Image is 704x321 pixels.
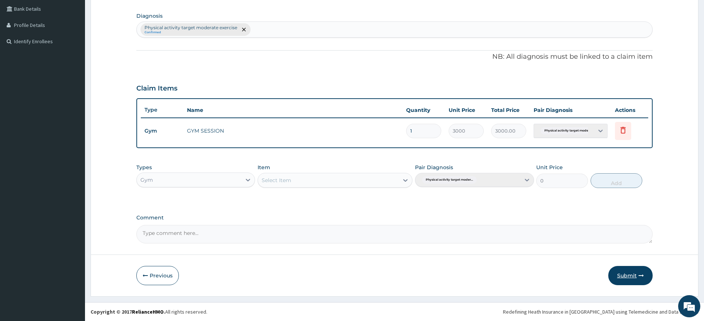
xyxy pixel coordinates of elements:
[85,302,704,321] footer: All rights reserved.
[141,103,183,117] th: Type
[4,202,141,228] textarea: Type your message and hit 'Enter'
[591,173,642,188] button: Add
[258,164,270,171] label: Item
[608,266,653,285] button: Submit
[487,103,530,117] th: Total Price
[136,85,177,93] h3: Claim Items
[136,215,653,221] label: Comment
[136,164,152,171] label: Types
[136,266,179,285] button: Previous
[536,164,563,171] label: Unit Price
[14,37,30,55] img: d_794563401_company_1708531726252_794563401
[140,176,153,184] div: Gym
[445,103,487,117] th: Unit Price
[415,164,453,171] label: Pair Diagnosis
[38,41,124,51] div: Chat with us now
[136,52,653,62] p: NB: All diagnosis must be linked to a claim item
[402,103,445,117] th: Quantity
[91,308,165,315] strong: Copyright © 2017 .
[183,123,402,138] td: GYM SESSION
[132,308,164,315] a: RelianceHMO
[530,103,611,117] th: Pair Diagnosis
[141,124,183,138] td: Gym
[503,308,698,315] div: Redefining Heath Insurance in [GEOGRAPHIC_DATA] using Telemedicine and Data Science!
[121,4,139,21] div: Minimize live chat window
[611,103,648,117] th: Actions
[43,93,102,168] span: We're online!
[136,12,163,20] label: Diagnosis
[183,103,402,117] th: Name
[262,177,291,184] div: Select Item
